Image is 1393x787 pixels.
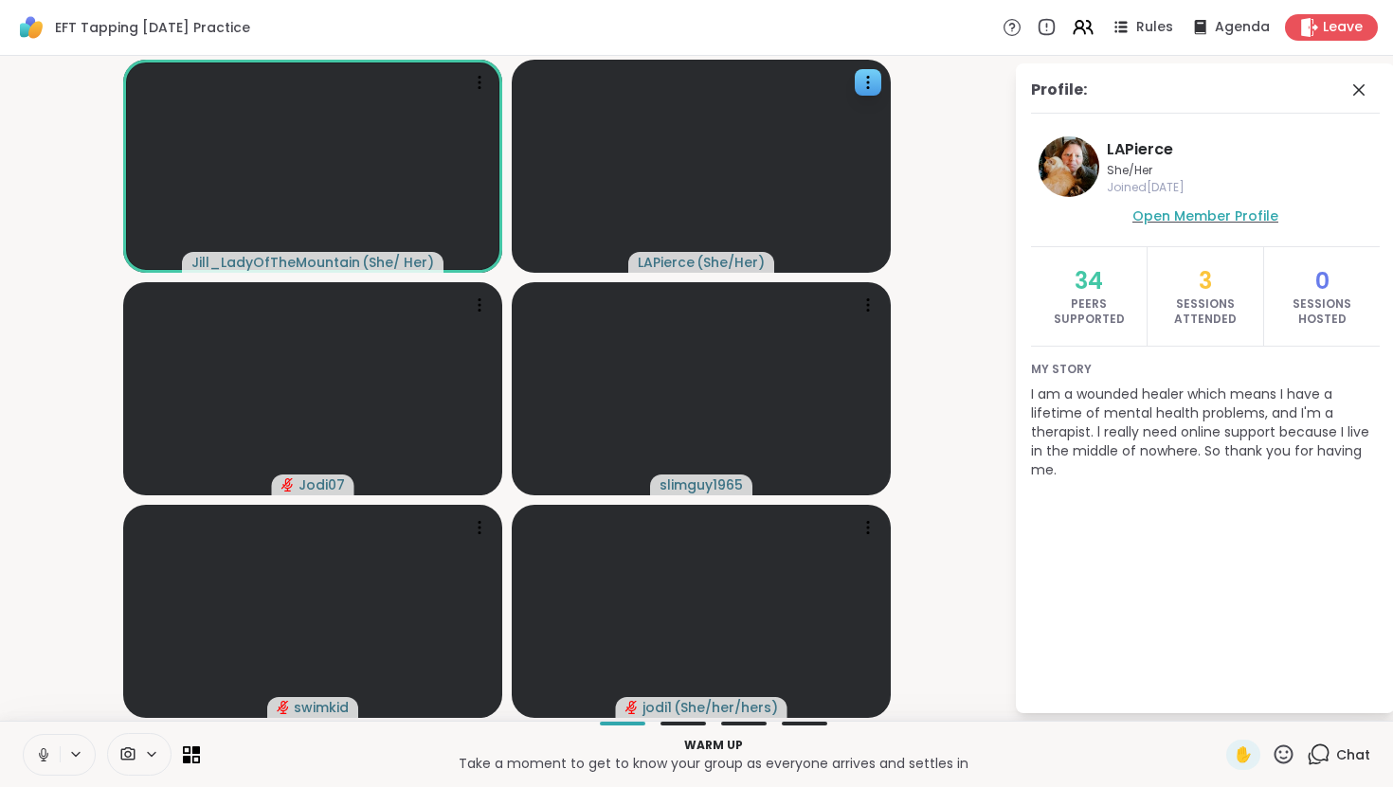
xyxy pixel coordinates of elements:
span: She/Her [1107,163,1277,178]
span: Agenda [1215,18,1270,37]
span: Rules [1136,18,1173,37]
img: ShareWell Logomark [15,11,47,44]
span: ( She/her/hers ) [674,698,778,717]
span: swimkid [294,698,349,717]
span: audio-muted [277,701,290,714]
p: Warm up [211,737,1215,754]
span: audio-muted [625,701,639,714]
div: Profile: [1031,79,1087,101]
span: EFT Tapping [DATE] Practice [55,18,250,37]
a: Open Member Profile [1132,205,1278,227]
span: ✋ [1234,743,1253,766]
span: LAPierce [1107,138,1372,161]
span: Chat [1336,745,1370,764]
span: 3 [1199,266,1212,296]
p: I am a wounded healer which means I have a lifetime of mental health problems, and I'm a therapis... [1031,385,1380,479]
span: 0 [1315,266,1330,296]
span: 34 [1075,266,1103,296]
span: LAPierce [638,253,695,272]
span: ( She/ Her ) [362,253,434,272]
span: Sessions Hosted [1283,296,1361,327]
span: Jill_LadyOfTheMountain [191,253,360,272]
span: jodi1 [642,698,672,717]
span: ( She/Her ) [696,253,765,272]
span: Jodi07 [298,475,345,494]
span: Peers Supported [1050,296,1128,327]
span: Joined [DATE] [1107,180,1372,195]
span: audio-muted [281,478,295,492]
span: My story [1031,362,1380,377]
span: slimguy1965 [660,475,743,494]
img: LAPierce [1039,136,1099,197]
span: Leave [1323,18,1363,37]
p: Take a moment to get to know your group as everyone arrives and settles in [211,754,1215,773]
span: Open Member Profile [1132,206,1278,225]
span: Sessions Attended [1167,296,1244,327]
